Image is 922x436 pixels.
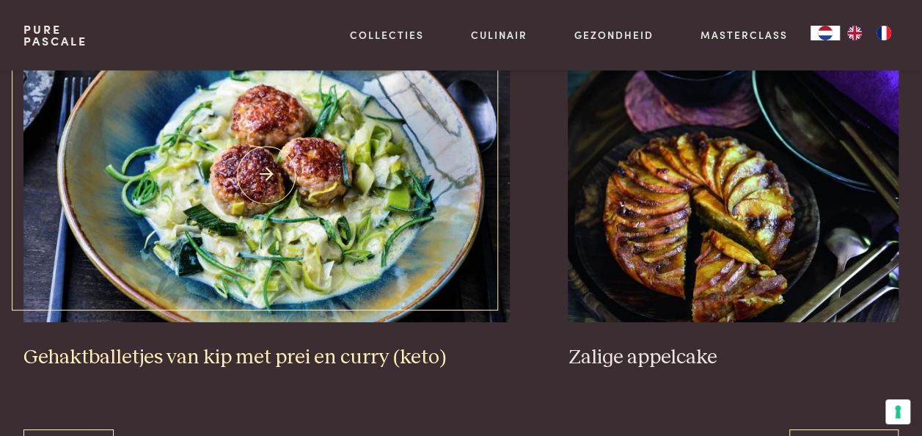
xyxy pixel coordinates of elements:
[840,26,869,40] a: EN
[23,29,510,322] img: Gehaktballetjes van kip met prei en curry (keto)
[885,399,910,424] button: Uw voorkeuren voor toestemming voor trackingtechnologieën
[471,27,527,43] a: Culinair
[23,345,510,371] h3: Gehaktballetjes van kip met prei en curry (keto)
[23,29,510,371] a: Gehaktballetjes van kip met prei en curry (keto) Gehaktballetjes van kip met prei en curry (keto)
[811,26,840,40] a: NL
[568,345,899,371] h3: Zalige appelcake
[568,29,899,322] img: Zalige appelcake
[700,27,787,43] a: Masterclass
[840,26,899,40] ul: Language list
[869,26,899,40] a: FR
[23,23,87,47] a: PurePascale
[574,27,654,43] a: Gezondheid
[350,27,424,43] a: Collecties
[568,29,899,371] a: Zalige appelcake Zalige appelcake
[811,26,840,40] div: Language
[811,26,899,40] aside: Language selected: Nederlands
